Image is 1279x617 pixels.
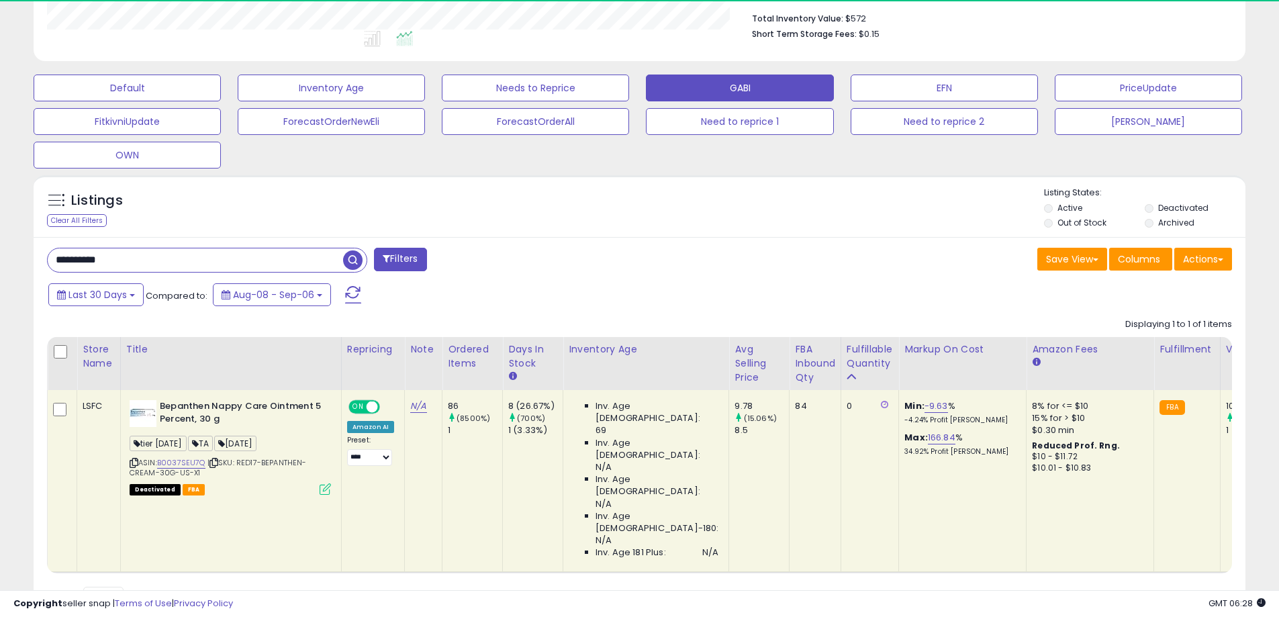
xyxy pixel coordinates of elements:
[508,400,563,412] div: 8 (26.67%)
[1125,318,1232,331] div: Displaying 1 to 1 of 1 items
[904,416,1016,425] p: -4.24% Profit [PERSON_NAME]
[1109,248,1172,271] button: Columns
[925,399,948,413] a: -9.63
[596,534,612,547] span: N/A
[928,431,955,444] a: 166.84
[347,436,394,466] div: Preset:
[130,457,307,477] span: | SKU: RED17-BEPANTHEN-CREAM-30G-US-X1
[13,598,233,610] div: seller snap | |
[735,424,789,436] div: 8.5
[83,400,110,412] div: LSFC
[1158,202,1209,213] label: Deactivated
[517,413,545,424] small: (700%)
[904,431,928,444] b: Max:
[157,457,205,469] a: B0037SEU7Q
[442,108,629,135] button: ForecastOrderAll
[752,13,843,24] b: Total Inventory Value:
[508,424,563,436] div: 1 (3.33%)
[188,436,213,451] span: TA
[596,461,612,473] span: N/A
[1032,400,1143,412] div: 8% for <= $10
[847,400,888,412] div: 0
[34,108,221,135] button: FitkivniUpdate
[442,75,629,101] button: Needs to Reprice
[130,400,331,493] div: ASIN:
[596,473,718,497] span: Inv. Age [DEMOGRAPHIC_DATA]:
[48,283,144,306] button: Last 30 Days
[596,437,718,461] span: Inv. Age [DEMOGRAPHIC_DATA]:
[508,342,557,371] div: Days In Stock
[904,399,925,412] b: Min:
[146,289,207,302] span: Compared to:
[1055,108,1242,135] button: [PERSON_NAME]
[904,432,1016,457] div: %
[1158,217,1194,228] label: Archived
[646,108,833,135] button: Need to reprice 1
[238,108,425,135] button: ForecastOrderNewEli
[448,400,502,412] div: 86
[1032,440,1120,451] b: Reduced Prof. Rng.
[1044,187,1245,199] p: Listing States:
[183,484,205,495] span: FBA
[410,342,436,357] div: Note
[374,248,426,271] button: Filters
[596,498,612,510] span: N/A
[71,191,123,210] h5: Listings
[213,283,331,306] button: Aug-08 - Sep-06
[702,547,718,559] span: N/A
[347,421,394,433] div: Amazon AI
[752,9,1222,26] li: $572
[126,342,336,357] div: Title
[238,75,425,101] button: Inventory Age
[1032,357,1040,369] small: Amazon Fees.
[1032,412,1143,424] div: 15% for > $10
[1037,248,1107,271] button: Save View
[83,342,115,371] div: Store Name
[350,401,367,413] span: ON
[1032,451,1143,463] div: $10 - $11.72
[34,75,221,101] button: Default
[1174,248,1232,271] button: Actions
[1055,75,1242,101] button: PriceUpdate
[744,413,777,424] small: (15.06%)
[410,399,426,413] a: N/A
[1032,342,1148,357] div: Amazon Fees
[448,342,497,371] div: Ordered Items
[847,342,893,371] div: Fulfillable Quantity
[448,424,502,436] div: 1
[130,484,181,495] span: All listings that are unavailable for purchase on Amazon for any reason other than out-of-stock
[596,400,718,424] span: Inv. Age [DEMOGRAPHIC_DATA]:
[596,424,606,436] span: 69
[115,597,172,610] a: Terms of Use
[851,108,1038,135] button: Need to reprice 2
[596,510,718,534] span: Inv. Age [DEMOGRAPHIC_DATA]-180:
[130,436,187,451] span: tier [DATE]
[1032,463,1143,474] div: $10.01 - $10.83
[214,436,256,451] span: [DATE]
[752,28,857,40] b: Short Term Storage Fees:
[851,75,1038,101] button: EFN
[735,342,784,385] div: Avg Selling Price
[34,142,221,169] button: OWN
[1118,252,1160,266] span: Columns
[596,547,666,559] span: Inv. Age 181 Plus:
[1032,424,1143,436] div: $0.30 min
[130,400,156,427] img: 41yN94m-XlL._SL40_.jpg
[904,447,1016,457] p: 34.92% Profit [PERSON_NAME]
[899,337,1027,390] th: The percentage added to the cost of goods (COGS) that forms the calculator for Min & Max prices.
[233,288,314,301] span: Aug-08 - Sep-06
[508,371,516,383] small: Days In Stock.
[904,342,1021,357] div: Markup on Cost
[13,597,62,610] strong: Copyright
[1209,597,1266,610] span: 2025-10-7 06:28 GMT
[378,401,399,413] span: OFF
[904,400,1016,425] div: %
[1159,342,1214,357] div: Fulfillment
[1226,342,1275,357] div: Velocity
[1159,400,1184,415] small: FBA
[795,400,831,412] div: 84
[1057,217,1106,228] label: Out of Stock
[646,75,833,101] button: GABI
[457,413,490,424] small: (8500%)
[569,342,723,357] div: Inventory Age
